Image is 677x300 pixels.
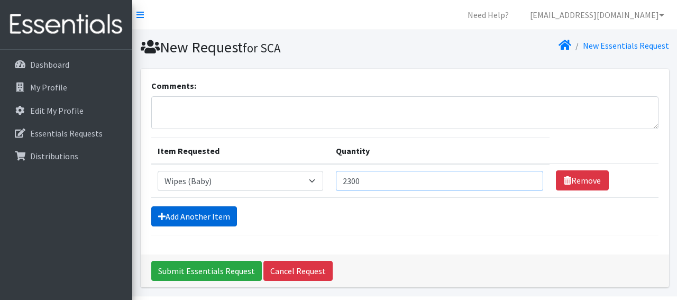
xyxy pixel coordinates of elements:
[151,261,262,281] input: Submit Essentials Request
[141,38,401,57] h1: New Request
[4,77,128,98] a: My Profile
[330,138,550,164] th: Quantity
[30,59,69,70] p: Dashboard
[151,79,196,92] label: Comments:
[4,146,128,167] a: Distributions
[4,7,128,42] img: HumanEssentials
[522,4,673,25] a: [EMAIL_ADDRESS][DOMAIN_NAME]
[30,82,67,93] p: My Profile
[30,128,103,139] p: Essentials Requests
[243,40,281,56] small: for SCA
[30,151,78,161] p: Distributions
[263,261,333,281] a: Cancel Request
[583,40,669,51] a: New Essentials Request
[4,100,128,121] a: Edit My Profile
[30,105,84,116] p: Edit My Profile
[4,123,128,144] a: Essentials Requests
[4,54,128,75] a: Dashboard
[556,170,609,190] a: Remove
[151,206,237,226] a: Add Another Item
[459,4,517,25] a: Need Help?
[151,138,330,164] th: Item Requested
